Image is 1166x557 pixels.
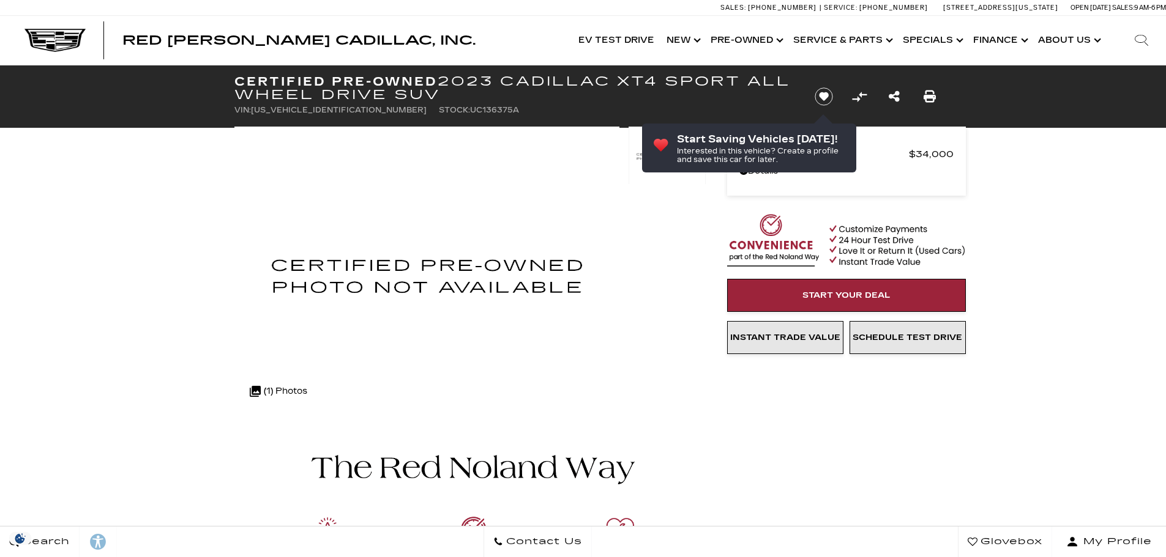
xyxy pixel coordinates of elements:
[439,106,470,114] span: Stock:
[824,4,858,12] span: Service:
[897,16,967,65] a: Specials
[484,526,592,557] a: Contact Us
[739,163,954,180] a: Details
[6,532,34,545] img: Opt-Out Icon
[748,4,817,12] span: [PHONE_NUMBER]
[503,533,582,550] span: Contact Us
[739,146,954,163] a: Red [PERSON_NAME] $34,000
[958,526,1052,557] a: Glovebox
[244,377,313,406] div: (1) Photos
[943,4,1058,12] a: [STREET_ADDRESS][US_STATE]
[730,333,840,342] span: Instant Trade Value
[739,146,909,163] span: Red [PERSON_NAME]
[810,87,837,106] button: Save vehicle
[1078,533,1152,550] span: My Profile
[727,321,843,354] a: Instant Trade Value
[720,4,820,11] a: Sales: [PHONE_NUMBER]
[251,106,427,114] span: [US_VEHICLE_IDENTIFICATION_NUMBER]
[850,87,869,106] button: Compare Vehicle
[470,106,519,114] span: UC136375A
[19,533,70,550] span: Search
[720,4,746,12] span: Sales:
[889,88,900,105] a: Share this Certified Pre-Owned 2023 Cadillac XT4 Sport All Wheel Drive SUV
[967,16,1032,65] a: Finance
[234,74,438,89] strong: Certified Pre-Owned
[572,16,660,65] a: EV Test Drive
[820,4,931,11] a: Service: [PHONE_NUMBER]
[122,34,476,46] a: Red [PERSON_NAME] Cadillac, Inc.
[1112,4,1134,12] span: Sales:
[122,33,476,48] span: Red [PERSON_NAME] Cadillac, Inc.
[727,279,966,312] a: Start Your Deal
[1032,16,1105,65] a: About Us
[234,75,794,101] h1: 2023 Cadillac XT4 Sport All Wheel Drive SUV
[234,127,619,423] img: Certified Used 2023 Crystal White Tricoat Cadillac Sport image 1
[859,4,928,12] span: [PHONE_NUMBER]
[977,533,1042,550] span: Glovebox
[909,146,954,163] span: $34,000
[629,127,706,186] img: Certified Used 2023 Crystal White Tricoat Cadillac Sport image 1
[6,532,34,545] section: Click to Open Cookie Consent Modal
[1134,4,1166,12] span: 9 AM-6 PM
[1052,526,1166,557] button: Open user profile menu
[660,16,704,65] a: New
[787,16,897,65] a: Service & Parts
[24,29,86,52] img: Cadillac Dark Logo with Cadillac White Text
[924,88,936,105] a: Print this Certified Pre-Owned 2023 Cadillac XT4 Sport All Wheel Drive SUV
[704,16,787,65] a: Pre-Owned
[853,333,962,342] span: Schedule Test Drive
[850,321,966,354] a: Schedule Test Drive
[1071,4,1111,12] span: Open [DATE]
[234,106,251,114] span: VIN:
[802,290,891,300] span: Start Your Deal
